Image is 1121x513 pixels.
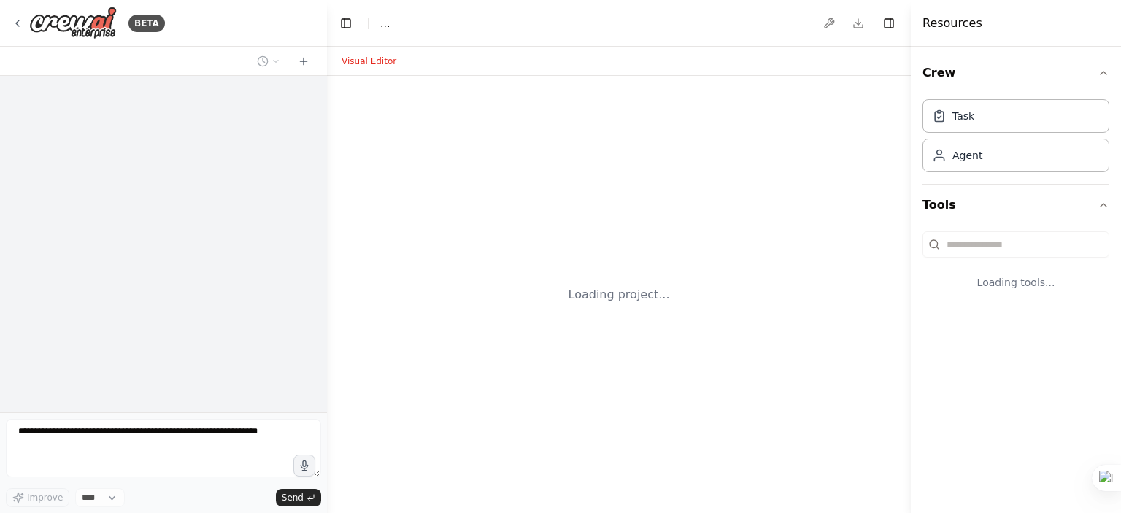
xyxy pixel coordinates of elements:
button: Start a new chat [292,53,315,70]
div: Crew [922,93,1109,184]
div: BETA [128,15,165,32]
button: Click to speak your automation idea [293,455,315,477]
img: Logo [29,7,117,39]
div: Agent [952,148,982,163]
button: Hide right sidebar [879,13,899,34]
button: Switch to previous chat [251,53,286,70]
button: Hide left sidebar [336,13,356,34]
div: Loading project... [569,286,670,304]
button: Send [276,489,321,506]
nav: breadcrumb [380,16,390,31]
div: Tools [922,225,1109,313]
button: Tools [922,185,1109,225]
button: Visual Editor [333,53,405,70]
div: Task [952,109,974,123]
span: ... [380,16,390,31]
button: Improve [6,488,69,507]
span: Improve [27,492,63,504]
span: Send [282,492,304,504]
h4: Resources [922,15,982,32]
div: Loading tools... [922,263,1109,301]
button: Crew [922,53,1109,93]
